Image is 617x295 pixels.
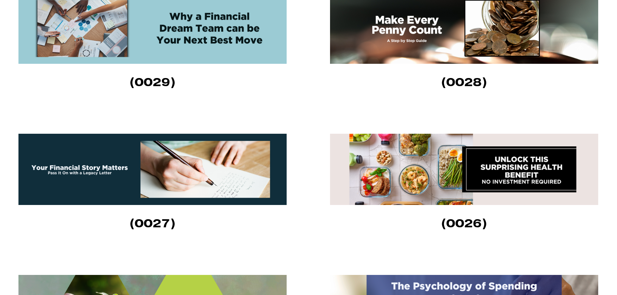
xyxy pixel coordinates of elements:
[441,74,487,89] strong: (0028)
[330,134,598,205] img: Unlock this Surprising Health Benefit – No Investment Required! (0026) What if I told you I had a...
[441,216,487,231] strong: (0026)
[130,216,176,231] strong: (0027)
[18,134,287,205] img: Your Financial Story Matters: Pass It On with a Legacy Letter (0027) Maintaining a personal finan...
[130,74,176,89] strong: (0029)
